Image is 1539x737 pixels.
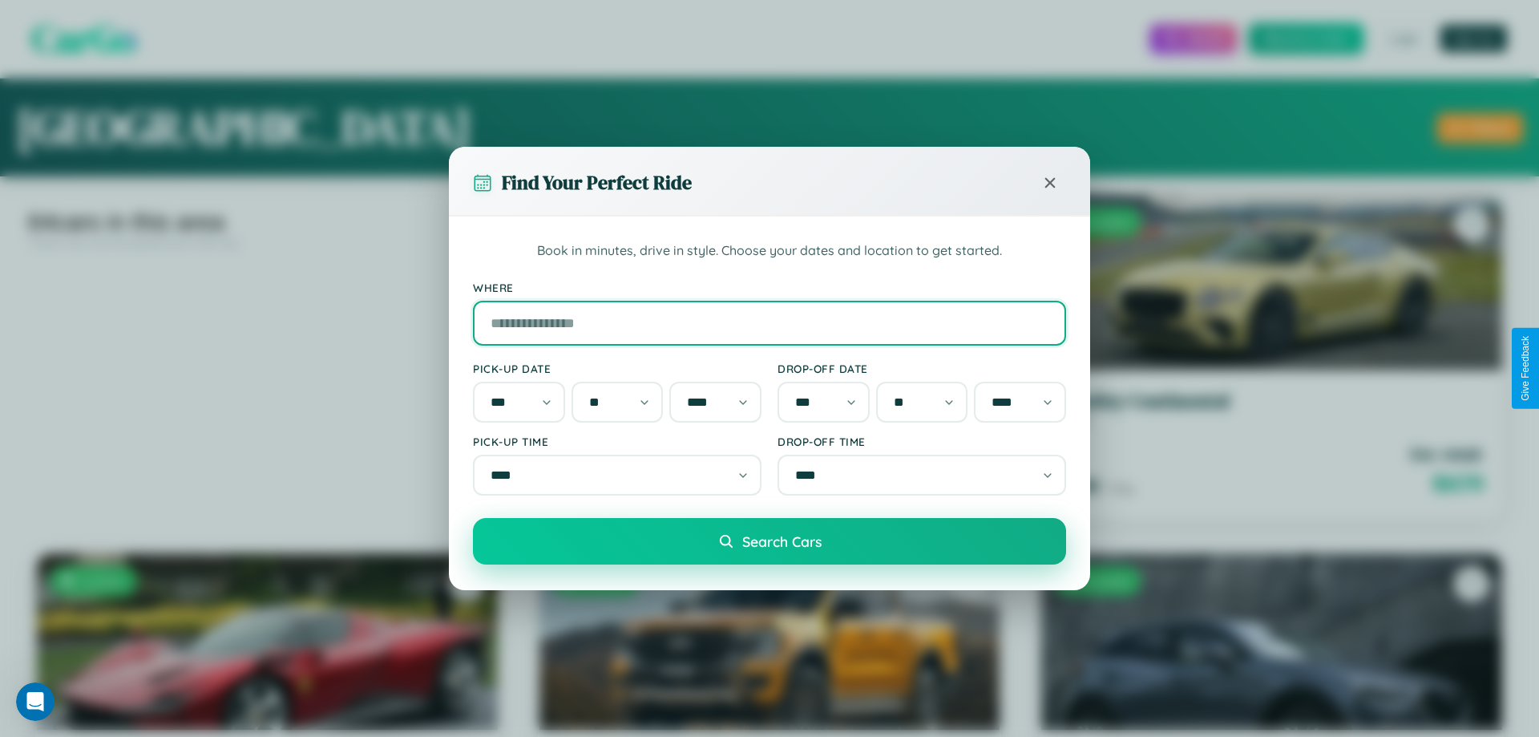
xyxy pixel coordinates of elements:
label: Pick-up Date [473,362,761,375]
label: Drop-off Time [778,435,1066,448]
span: Search Cars [742,533,822,550]
p: Book in minutes, drive in style. Choose your dates and location to get started. [473,241,1066,261]
label: Drop-off Date [778,362,1066,375]
h3: Find Your Perfect Ride [502,169,692,196]
label: Pick-up Time [473,435,761,448]
label: Where [473,281,1066,294]
button: Search Cars [473,518,1066,565]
